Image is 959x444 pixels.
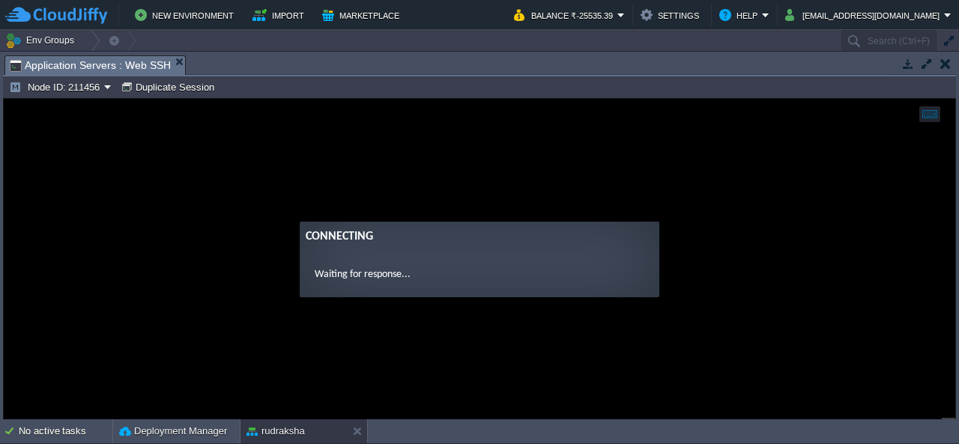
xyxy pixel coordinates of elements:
div: Connecting [302,129,650,147]
p: Waiting for response... [311,168,641,183]
button: Import [252,6,309,24]
div: No active tasks [19,419,112,443]
span: Application Servers : Web SSH [10,56,171,75]
button: Balance ₹-25535.39 [514,6,617,24]
button: Marketplace [322,6,404,24]
button: Deployment Manager [119,424,227,439]
button: Settings [641,6,704,24]
img: CloudJiffy [5,6,107,25]
button: Env Groups [5,30,79,51]
button: Node ID: 211456 [9,80,104,94]
button: New Environment [135,6,238,24]
button: [EMAIL_ADDRESS][DOMAIN_NAME] [785,6,944,24]
button: Help [719,6,762,24]
button: rudraksha [246,424,305,439]
button: Duplicate Session [121,80,219,94]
